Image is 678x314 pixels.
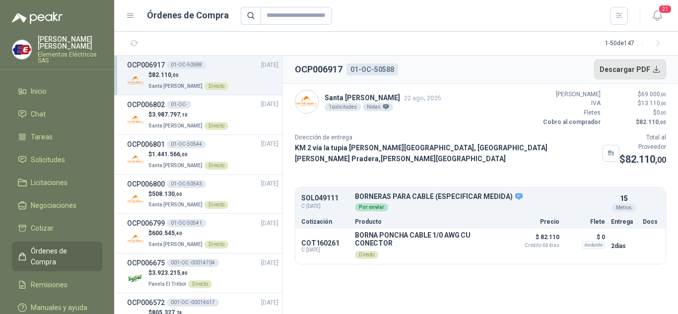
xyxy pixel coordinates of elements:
[152,190,182,197] span: 508.130
[175,231,182,236] span: ,40
[660,101,666,106] span: ,00
[619,133,666,152] p: Total al Proveedor
[167,259,219,267] div: 001-OC -00014704
[594,60,667,79] button: Descargar PDF
[582,241,605,249] div: Incluido
[127,218,165,229] h3: OCP006799
[204,82,228,90] div: Directo
[127,139,278,170] a: OCP00680101-OC-50544[DATE] Company Logo$1.441.566,00Santa [PERSON_NAME]Directo
[180,270,188,276] span: ,80
[127,270,144,287] img: Company Logo
[31,223,54,234] span: Cotizar
[31,279,68,290] span: Remisiones
[620,193,628,204] p: 15
[148,229,228,238] p: $
[127,179,165,189] h3: OCP006800
[325,92,441,103] p: Santa [PERSON_NAME]
[12,219,102,238] a: Cotizar
[301,194,349,202] p: SOL049111
[639,119,666,126] span: 82.110
[565,231,605,243] p: $ 0
[167,180,206,188] div: 01-OC-50543
[167,61,206,69] div: 01-OC-50588
[148,110,228,120] p: $
[167,101,191,109] div: 01-OC-
[127,139,165,150] h3: OCP006801
[612,204,636,212] div: Metros
[31,302,87,313] span: Manuales y ayuda
[204,201,228,209] div: Directo
[204,122,228,130] div: Directo
[31,131,53,142] span: Tareas
[38,52,102,63] p: Elementos Eléctricos SAS
[607,99,666,108] p: $
[607,108,666,118] p: $
[180,112,188,118] span: ,10
[12,150,102,169] a: Solicitudes
[127,230,144,248] img: Company Logo
[127,218,278,249] a: OCP00679901-OC-50541[DATE] Company Logo$600.545,40Santa [PERSON_NAME]Directo
[12,127,102,146] a: Tareas
[127,60,165,70] h3: OCP006917
[355,219,504,225] p: Producto
[38,36,102,50] p: [PERSON_NAME] [PERSON_NAME]
[611,219,637,225] p: Entrega
[31,109,46,120] span: Chat
[541,108,601,118] p: Fletes
[148,189,228,199] p: $
[148,83,203,89] span: Santa [PERSON_NAME]
[346,63,398,75] div: 01-OC-50588
[148,70,228,80] p: $
[655,155,666,165] span: ,00
[295,90,318,113] img: Company Logo
[31,177,68,188] span: Licitaciones
[167,140,206,148] div: 01-OC-50544
[301,219,349,225] p: Cotización
[261,219,278,228] span: [DATE]
[355,203,388,211] div: Por enviar
[127,99,278,130] a: OCP00680201-OC-[DATE] Company Logo$3.987.797,10Santa [PERSON_NAME]Directo
[148,281,186,287] span: Panela El Trébol
[611,240,637,252] p: 2 días
[148,202,203,207] span: Santa [PERSON_NAME]
[127,190,144,208] img: Company Logo
[659,120,666,125] span: ,00
[261,139,278,149] span: [DATE]
[607,90,666,99] p: $
[31,86,47,97] span: Inicio
[605,36,666,52] div: 1 - 50 de 147
[148,242,203,247] span: Santa [PERSON_NAME]
[204,241,228,249] div: Directo
[148,163,203,168] span: Santa [PERSON_NAME]
[261,100,278,109] span: [DATE]
[127,72,144,89] img: Company Logo
[152,230,182,237] span: 600.545
[180,152,188,157] span: ,00
[541,90,601,99] p: [PERSON_NAME]
[152,71,179,78] span: 82.110
[325,103,361,111] div: 1 solicitudes
[127,179,278,210] a: OCP00680001-OC-50543[DATE] Company Logo$508.130,00Santa [PERSON_NAME]Directo
[625,153,666,165] span: 82.110
[204,162,228,170] div: Directo
[31,154,65,165] span: Solicitudes
[261,298,278,308] span: [DATE]
[510,219,559,225] p: Precio
[541,118,601,127] p: Cobro al comprador
[641,100,666,107] span: 13.110
[657,109,666,116] span: 0
[363,103,393,111] div: Notas
[148,268,212,278] p: $
[355,192,605,201] p: BORNERAS PARA CABLE (ESPECIFICAR MEDIDA)
[641,91,666,98] span: 69.000
[152,269,188,276] span: 3.923.215
[648,7,666,25] button: 21
[167,299,219,307] div: 001-OC -00014617
[12,173,102,192] a: Licitaciones
[658,4,672,14] span: 21
[167,219,206,227] div: 01-OC-50541
[301,202,349,210] span: C: [DATE]
[188,280,212,288] div: Directo
[541,99,601,108] p: IVA
[12,12,63,24] img: Logo peakr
